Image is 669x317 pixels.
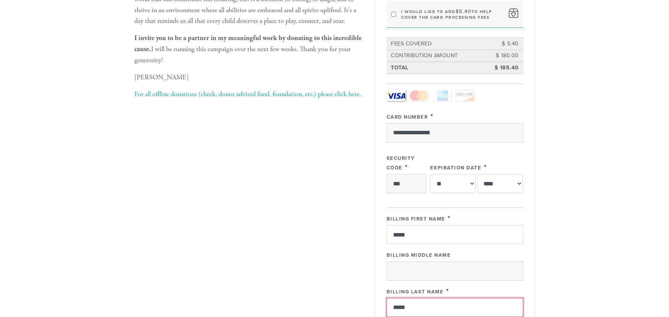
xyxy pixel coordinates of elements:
span: This field is required. [484,163,487,171]
label: I would like to add to help cover the card processing fees [401,9,504,20]
span: This field is required. [446,287,449,295]
span: This field is required. [448,214,451,222]
p: [PERSON_NAME] [134,72,363,83]
td: $ 185.40 [485,63,520,73]
label: Billing Middle Name [387,252,451,258]
td: Contribution Amount [390,50,485,61]
span: This field is required. [430,112,434,121]
a: Amex [432,90,451,101]
label: Billing First Name [387,216,445,222]
select: Expiration Date year [477,174,523,193]
td: $ 5.40 [485,39,520,49]
b: I invite you to be a partner in my meaningful work by donating to this incredible cause. [134,34,362,53]
label: Security Code [387,155,415,171]
span: $ [456,8,459,14]
label: Billing Last Name [387,289,444,295]
label: Expiration Date [430,165,482,171]
a: Visa [387,90,406,101]
label: Card Number [387,114,428,120]
select: Expiration Date month [430,174,476,193]
td: Fees covered [390,39,485,49]
p: I will be running this campaign over the next few weeks. Thank you for your generosity! [134,33,363,66]
a: MasterCard [409,90,429,101]
a: For all offline donations (check, donor advised fund, foundation, etc.) please click here. [134,90,361,98]
td: Total [390,63,485,73]
a: Discover [455,90,474,101]
span: 5.40 [459,8,471,14]
span: This field is required. [405,163,408,171]
td: $ 180.00 [485,50,520,61]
